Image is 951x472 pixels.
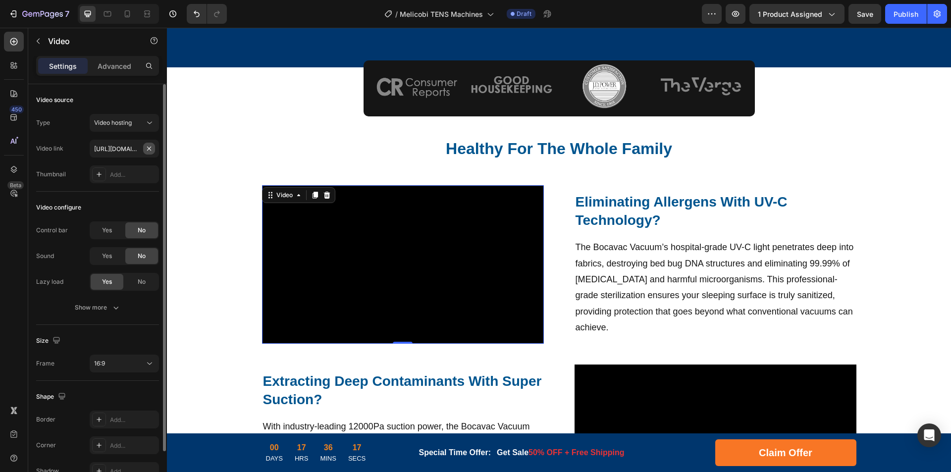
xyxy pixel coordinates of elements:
[90,140,159,157] input: Insert video url here
[167,28,951,472] iframe: Design area
[36,203,81,212] div: Video configure
[36,334,62,348] div: Size
[138,226,146,235] span: No
[857,10,873,18] span: Save
[362,420,457,429] span: 50% OFF + Free Shipping
[409,211,688,308] p: The Bocavac Vacuum’s hospital-grade UV-C light penetrates deep into fabrics, destroying bed bug D...
[110,416,157,424] div: Add...
[36,96,73,105] div: Video source
[36,252,54,261] div: Sound
[395,9,398,19] span: /
[48,35,132,47] p: Video
[252,420,324,429] strong: Special Time Offer:
[102,277,112,286] span: Yes
[36,415,55,424] div: Border
[885,4,927,24] button: Publish
[36,441,56,450] div: Corner
[848,4,881,24] button: Save
[209,35,292,82] img: gempages_575532260401349194-76879c05-c474-40d0-9375-dec3292690f2.webp
[330,419,457,431] p: Get Sale
[75,303,121,313] div: Show more
[181,414,199,426] div: 17
[400,9,483,19] span: Melicobi TENS Machines
[9,105,24,113] div: 450
[758,9,822,19] span: 1 product assigned
[110,441,157,450] div: Add...
[95,157,377,316] video: Video
[94,360,105,367] span: 16:9
[398,35,481,82] img: gempages_575532260401349194-1c3b2f14-5895-4a14-926d-a37fbd6d90a9.webp
[517,9,531,18] span: Draft
[187,4,227,24] div: Undo/Redo
[94,119,132,126] span: Video hosting
[36,170,66,179] div: Thumbnail
[493,35,576,82] img: gempages_575532260401349194-a015cac7-946c-4f22-9965-03f6c62c2453.webp
[107,163,128,172] div: Video
[102,226,112,235] span: Yes
[98,61,131,71] p: Advanced
[36,118,50,127] div: Type
[65,8,69,20] p: 7
[279,112,505,130] strong: Healthy For The Whole Family
[7,181,24,189] div: Beta
[917,423,941,447] div: Open Intercom Messenger
[49,61,77,71] p: Settings
[36,277,63,286] div: Lazy load
[181,426,199,436] p: SECS
[36,359,54,368] div: Frame
[36,390,68,404] div: Shape
[548,412,689,438] a: Claim Offer
[96,346,375,379] strong: Extracting Deep Contaminants With Super Suction?
[90,355,159,372] button: 16:9
[138,252,146,261] span: No
[36,299,159,316] button: Show more
[894,9,918,19] div: Publish
[749,4,845,24] button: 1 product assigned
[102,252,112,261] span: Yes
[592,418,645,432] div: Claim Offer
[36,144,63,153] div: Video link
[110,170,157,179] div: Add...
[408,164,689,203] h2: Eliminating Allergens With UV-C Technology?
[36,226,68,235] div: Control bar
[303,35,386,82] img: gempages_575532260401349194-397ec57d-d734-47dd-abc8-f492e39b370b.webp
[90,114,159,132] button: Video hosting
[138,277,146,286] span: No
[4,4,74,24] button: 7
